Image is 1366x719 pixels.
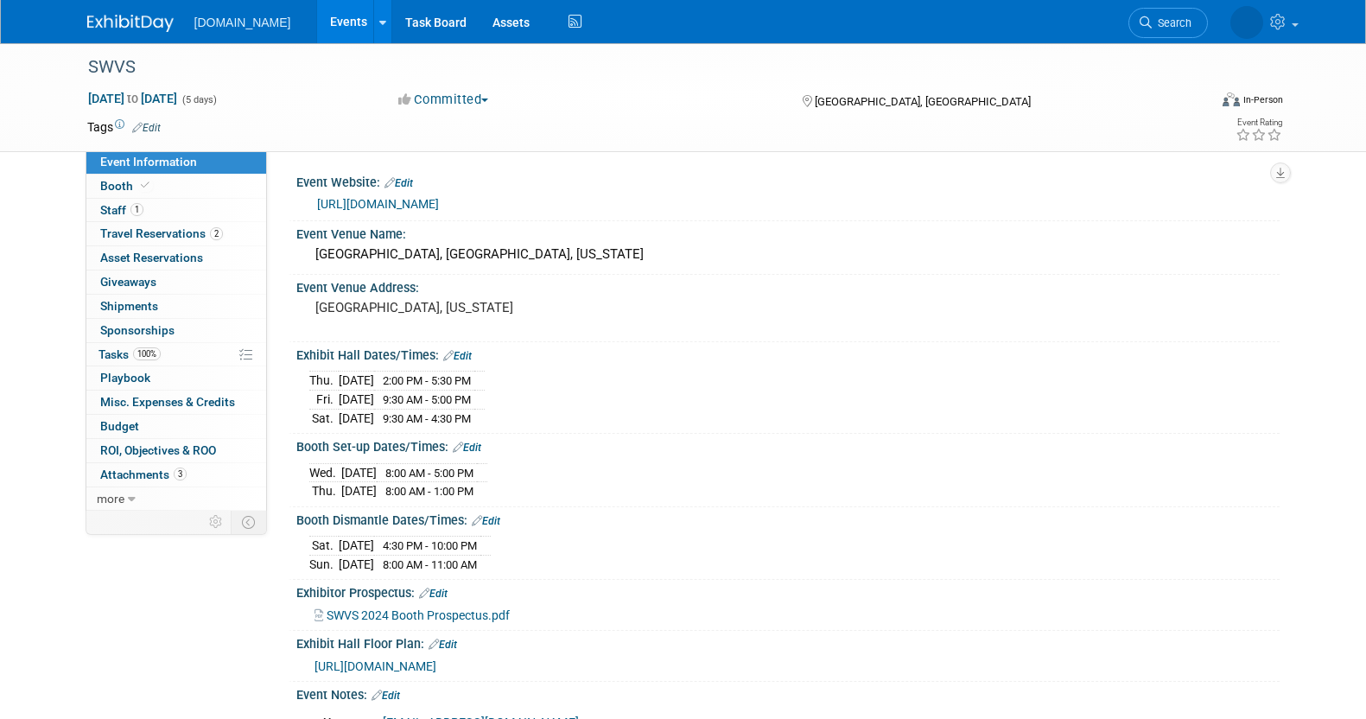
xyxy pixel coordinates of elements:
[100,371,150,385] span: Playbook
[296,682,1280,704] div: Event Notes:
[231,511,266,533] td: Toggle Event Tabs
[124,92,141,105] span: to
[86,319,266,342] a: Sponsorships
[339,537,374,556] td: [DATE]
[86,343,266,366] a: Tasks100%
[86,366,266,390] a: Playbook
[87,118,161,136] td: Tags
[86,222,266,245] a: Travel Reservations2
[82,52,1182,83] div: SWVS
[86,439,266,462] a: ROI, Objectives & ROO
[339,391,374,410] td: [DATE]
[383,539,477,552] span: 4:30 PM - 10:00 PM
[339,372,374,391] td: [DATE]
[339,409,374,427] td: [DATE]
[86,487,266,511] a: more
[100,155,197,169] span: Event Information
[1236,118,1282,127] div: Event Rating
[419,588,448,600] a: Edit
[87,91,178,106] span: [DATE] [DATE]
[385,485,473,498] span: 8:00 AM - 1:00 PM
[317,197,439,211] a: [URL][DOMAIN_NAME]
[181,94,217,105] span: (5 days)
[315,300,687,315] pre: [GEOGRAPHIC_DATA], [US_STATE]
[210,227,223,240] span: 2
[453,442,481,454] a: Edit
[86,175,266,198] a: Booth
[309,537,339,556] td: Sat.
[100,203,143,217] span: Staff
[194,16,291,29] span: [DOMAIN_NAME]
[86,415,266,438] a: Budget
[296,221,1280,243] div: Event Venue Name:
[296,342,1280,365] div: Exhibit Hall Dates/Times:
[383,412,471,425] span: 9:30 AM - 4:30 PM
[100,443,216,457] span: ROI, Objectives & ROO
[86,295,266,318] a: Shipments
[100,275,156,289] span: Giveaways
[309,391,339,410] td: Fri.
[341,463,377,482] td: [DATE]
[1152,16,1191,29] span: Search
[100,323,175,337] span: Sponsorships
[815,95,1031,108] span: [GEOGRAPHIC_DATA], [GEOGRAPHIC_DATA]
[1223,92,1240,106] img: Format-Inperson.png
[314,608,510,622] a: SWVS 2024 Booth Prospectus.pdf
[1128,8,1208,38] a: Search
[100,468,187,481] span: Attachments
[86,463,266,487] a: Attachments3
[86,391,266,414] a: Misc. Expenses & Credits
[309,482,341,500] td: Thu.
[341,482,377,500] td: [DATE]
[309,409,339,427] td: Sat.
[296,169,1280,192] div: Event Website:
[314,659,436,673] a: [URL][DOMAIN_NAME]
[383,374,471,387] span: 2:00 PM - 5:30 PM
[296,580,1280,602] div: Exhibitor Prospectus:
[133,347,161,360] span: 100%
[327,608,510,622] span: SWVS 2024 Booth Prospectus.pdf
[98,347,161,361] span: Tasks
[309,555,339,573] td: Sun.
[296,275,1280,296] div: Event Venue Address:
[100,419,139,433] span: Budget
[87,15,174,32] img: ExhibitDay
[309,241,1267,268] div: [GEOGRAPHIC_DATA], [GEOGRAPHIC_DATA], [US_STATE]
[429,639,457,651] a: Edit
[392,91,495,109] button: Committed
[97,492,124,506] span: more
[100,226,223,240] span: Travel Reservations
[296,631,1280,653] div: Exhibit Hall Floor Plan:
[132,122,161,134] a: Edit
[309,463,341,482] td: Wed.
[141,181,149,190] i: Booth reservation complete
[100,299,158,313] span: Shipments
[1230,6,1263,39] img: Iuliia Bulow
[100,179,153,193] span: Booth
[443,350,472,362] a: Edit
[86,270,266,294] a: Giveaways
[372,690,400,702] a: Edit
[385,467,473,480] span: 8:00 AM - 5:00 PM
[383,558,477,571] span: 8:00 AM - 11:00 AM
[201,511,232,533] td: Personalize Event Tab Strip
[309,372,339,391] td: Thu.
[86,199,266,222] a: Staff1
[1242,93,1283,106] div: In-Person
[174,468,187,480] span: 3
[130,203,143,216] span: 1
[296,507,1280,530] div: Booth Dismantle Dates/Times:
[472,515,500,527] a: Edit
[384,177,413,189] a: Edit
[100,395,235,409] span: Misc. Expenses & Credits
[339,555,374,573] td: [DATE]
[383,393,471,406] span: 9:30 AM - 5:00 PM
[296,434,1280,456] div: Booth Set-up Dates/Times:
[86,246,266,270] a: Asset Reservations
[100,251,203,264] span: Asset Reservations
[86,150,266,174] a: Event Information
[1106,90,1284,116] div: Event Format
